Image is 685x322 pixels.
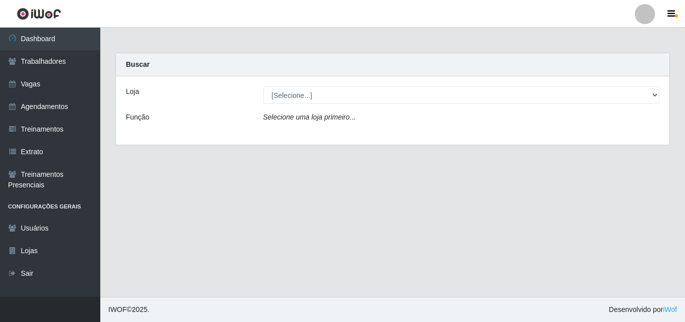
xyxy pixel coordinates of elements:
a: iWof [663,305,677,313]
span: Desenvolvido por [609,304,677,315]
label: Loja [126,86,139,97]
i: Selecione uma loja primeiro... [263,113,356,121]
label: Função [126,112,149,123]
strong: Buscar [126,60,149,68]
img: CoreUI Logo [17,8,61,20]
span: © 2025 . [108,304,149,315]
span: IWOF [108,305,127,313]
